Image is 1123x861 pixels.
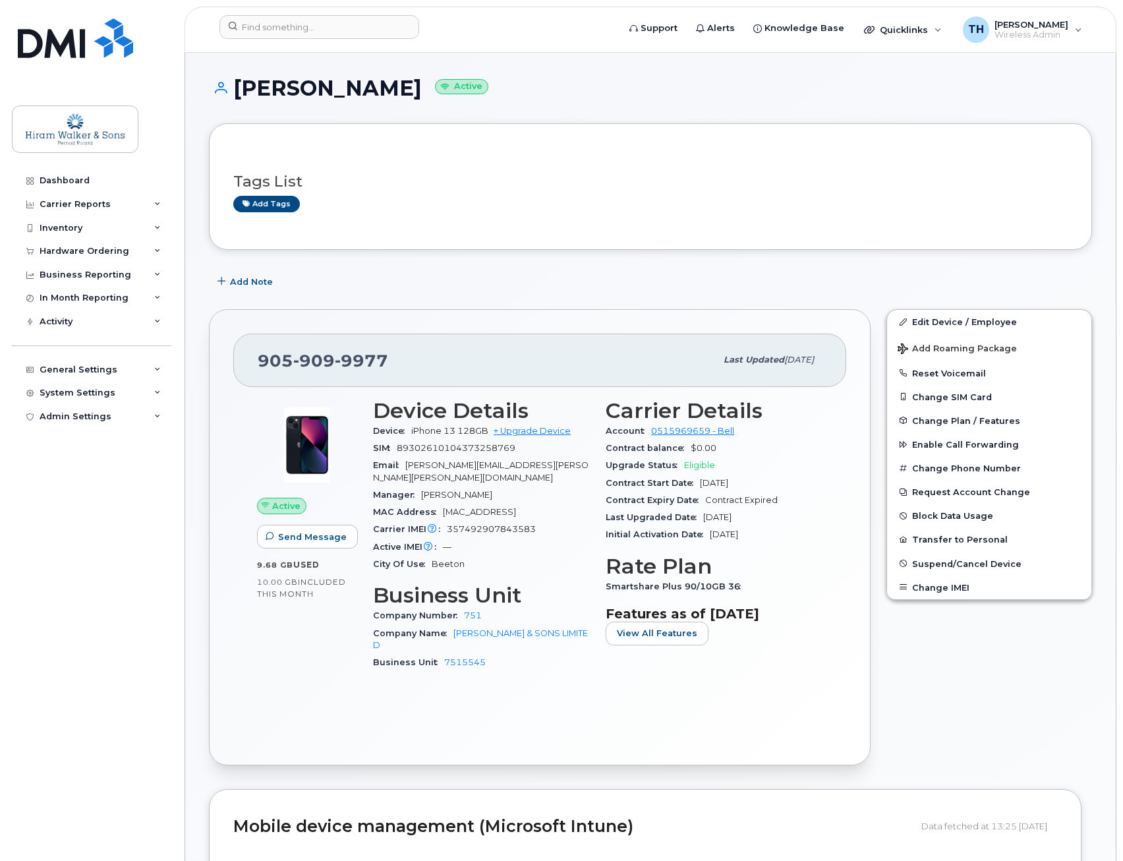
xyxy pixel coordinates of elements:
span: Last Upgraded Date [606,512,703,522]
span: used [293,560,320,570]
span: Beeton [432,559,465,569]
h3: Rate Plan [606,554,822,578]
span: 89302610104373258769 [397,443,515,453]
span: 9977 [335,351,388,371]
a: 7515545 [444,657,486,667]
h3: Carrier Details [606,399,822,423]
span: City Of Use [373,559,432,569]
button: Request Account Change [887,480,1091,504]
span: View All Features [617,627,697,639]
h3: Tags List [233,173,1068,190]
span: Email [373,460,405,470]
img: image20231002-3703462-1ig824h.jpeg [268,405,347,485]
div: Data fetched at 13:25 [DATE] [921,814,1057,839]
span: Company Number [373,610,464,620]
span: Last updated [724,355,784,365]
button: Send Message [257,525,358,549]
a: + Upgrade Device [494,426,571,436]
span: Account [606,426,651,436]
h3: Device Details [373,399,590,423]
span: Smartshare Plus 90/10GB 36 [606,581,747,591]
button: Add Roaming Package [887,334,1091,361]
button: Transfer to Personal [887,527,1091,551]
span: Add Note [230,276,273,288]
span: [DATE] [700,478,728,488]
a: [PERSON_NAME] & SONS LIMITED [373,628,588,650]
span: Contract balance [606,443,691,453]
span: Company Name [373,628,453,638]
span: included this month [257,577,346,599]
span: [DATE] [784,355,814,365]
span: 357492907843583 [447,524,536,534]
span: Add Roaming Package [898,343,1017,356]
button: Add Note [209,270,284,293]
span: Active [272,500,301,512]
a: 0515969659 - Bell [651,426,734,436]
button: Block Data Usage [887,504,1091,527]
span: Contract Expiry Date [606,495,705,505]
span: $0.00 [691,443,716,453]
span: MAC Address [373,507,443,517]
button: Change Plan / Features [887,409,1091,432]
a: Edit Device / Employee [887,310,1091,334]
span: SIM [373,443,397,453]
a: 751 [464,610,482,620]
span: 9.68 GB [257,560,293,570]
span: — [443,542,451,552]
span: 10.00 GB [257,578,298,587]
span: Manager [373,490,421,500]
span: [MAC_ADDRESS] [443,507,516,517]
span: iPhone 13 128GB [411,426,488,436]
h3: Business Unit [373,583,590,607]
h2: Mobile device management (Microsoft Intune) [233,817,911,836]
span: Active IMEI [373,542,443,552]
span: Device [373,426,411,436]
h3: Features as of [DATE] [606,606,822,622]
span: Upgrade Status [606,460,684,470]
span: [DATE] [703,512,732,522]
a: Add tags [233,196,300,212]
span: [PERSON_NAME][EMAIL_ADDRESS][PERSON_NAME][PERSON_NAME][DOMAIN_NAME] [373,460,589,482]
button: Reset Voicemail [887,361,1091,385]
h1: [PERSON_NAME] [209,76,1092,100]
button: Change SIM Card [887,385,1091,409]
span: [PERSON_NAME] [421,490,492,500]
button: View All Features [606,622,708,645]
button: Suspend/Cancel Device [887,552,1091,576]
button: Enable Call Forwarding [887,432,1091,456]
span: [DATE] [710,529,738,539]
span: Initial Activation Date [606,529,710,539]
span: Contract Expired [705,495,778,505]
span: 905 [258,351,388,371]
span: Enable Call Forwarding [912,440,1019,450]
span: 909 [293,351,335,371]
span: Contract Start Date [606,478,700,488]
button: Change Phone Number [887,456,1091,480]
span: Change Plan / Features [912,415,1020,425]
span: Business Unit [373,657,444,667]
span: Eligible [684,460,715,470]
button: Change IMEI [887,576,1091,599]
span: Carrier IMEI [373,524,447,534]
span: Send Message [278,531,347,543]
small: Active [435,79,488,94]
span: Suspend/Cancel Device [912,558,1022,568]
